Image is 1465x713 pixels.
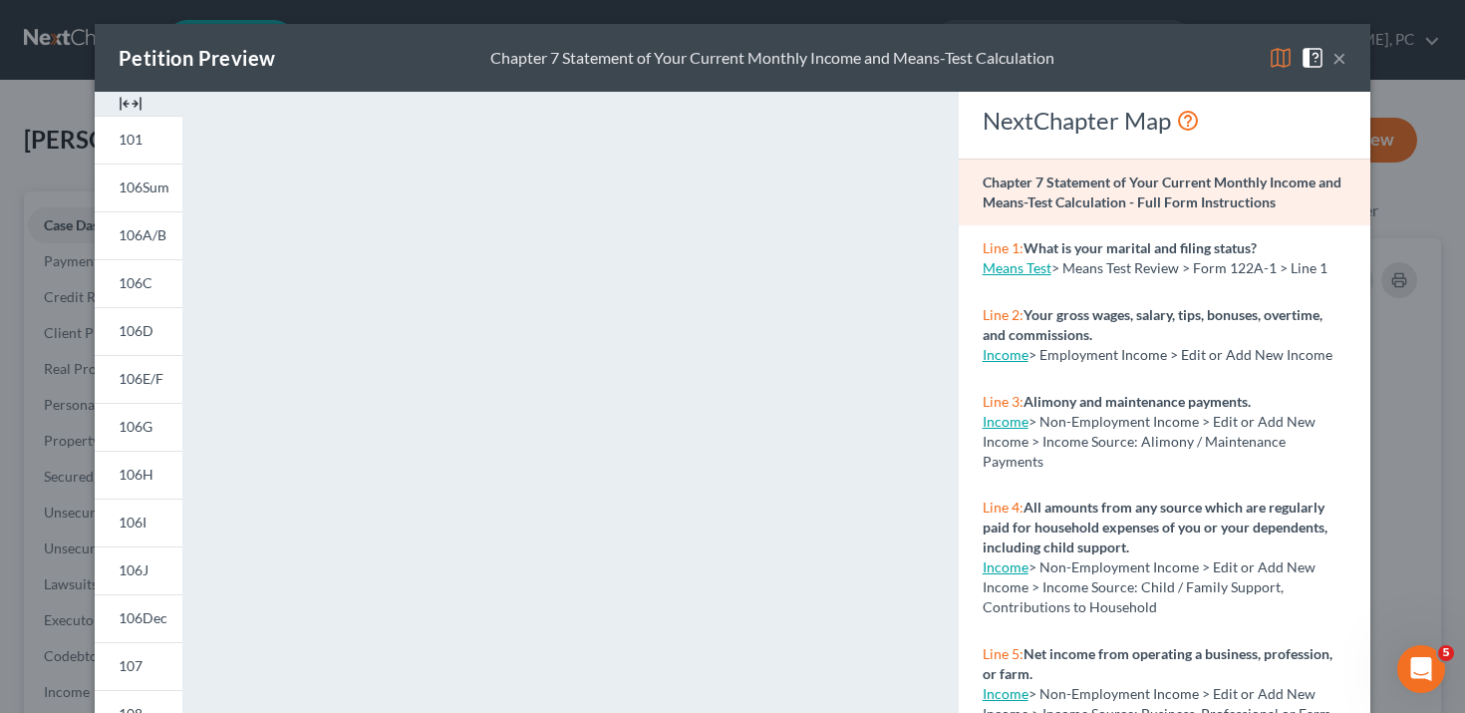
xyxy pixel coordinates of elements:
button: × [1332,46,1346,70]
strong: What is your marital and filing status? [1024,239,1257,256]
a: 107 [95,642,182,690]
img: help-close-5ba153eb36485ed6c1ea00a893f15db1cb9b99d6cae46e1a8edb6c62d00a1a76.svg [1301,46,1324,70]
span: 106A/B [119,226,166,243]
a: 106I [95,499,182,546]
strong: Net income from operating a business, profession, or farm. [983,645,1332,682]
span: 106I [119,514,146,531]
strong: Chapter 7 Statement of Your Current Monthly Income and Means-Test Calculation - Full Form Instruc... [983,174,1341,210]
a: 106Dec [95,594,182,642]
span: Line 2: [983,306,1024,323]
a: Income [983,413,1028,430]
span: Line 3: [983,393,1024,410]
a: 106E/F [95,355,182,403]
span: > Non-Employment Income > Edit or Add New Income > Income Source: Alimony / Maintenance Payments [983,413,1316,470]
a: 106G [95,403,182,451]
span: 101 [119,131,143,148]
a: Income [983,685,1028,702]
span: 5 [1438,645,1454,661]
strong: Alimony and maintenance payments. [1024,393,1251,410]
div: NextChapter Map [983,105,1346,137]
a: 106A/B [95,211,182,259]
a: 106Sum [95,164,182,211]
span: 106D [119,322,153,339]
span: 107 [119,657,143,674]
a: 101 [95,116,182,164]
span: 106Sum [119,178,169,195]
a: 106C [95,259,182,307]
span: 106Dec [119,609,167,626]
a: Means Test [983,259,1051,276]
strong: Your gross wages, salary, tips, bonuses, overtime, and commissions. [983,306,1322,343]
a: Income [983,558,1028,575]
span: > Non-Employment Income > Edit or Add New Income > Income Source: Child / Family Support, Contrib... [983,558,1316,615]
span: > Employment Income > Edit or Add New Income [1028,346,1332,363]
a: 106J [95,546,182,594]
span: Line 5: [983,645,1024,662]
a: 106H [95,451,182,499]
span: 106C [119,274,152,291]
img: map-eea8200ae884c6f1103ae1953ef3d486a96c86aabb227e865a55264e3737af1f.svg [1269,46,1293,70]
span: 106J [119,561,148,578]
img: expand-e0f6d898513216a626fdd78e52531dac95497ffd26381d4c15ee2fc46db09dca.svg [119,92,143,116]
div: Petition Preview [119,44,275,72]
span: 106H [119,466,153,483]
span: 106G [119,418,152,435]
a: 106D [95,307,182,355]
div: Chapter 7 Statement of Your Current Monthly Income and Means-Test Calculation [490,47,1054,70]
iframe: Intercom live chat [1397,645,1445,693]
span: Line 4: [983,499,1024,516]
a: Income [983,346,1028,363]
span: 106E/F [119,370,163,387]
strong: All amounts from any source which are regularly paid for household expenses of you or your depend... [983,499,1327,555]
span: > Means Test Review > Form 122A-1 > Line 1 [1051,259,1327,276]
span: Line 1: [983,239,1024,256]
